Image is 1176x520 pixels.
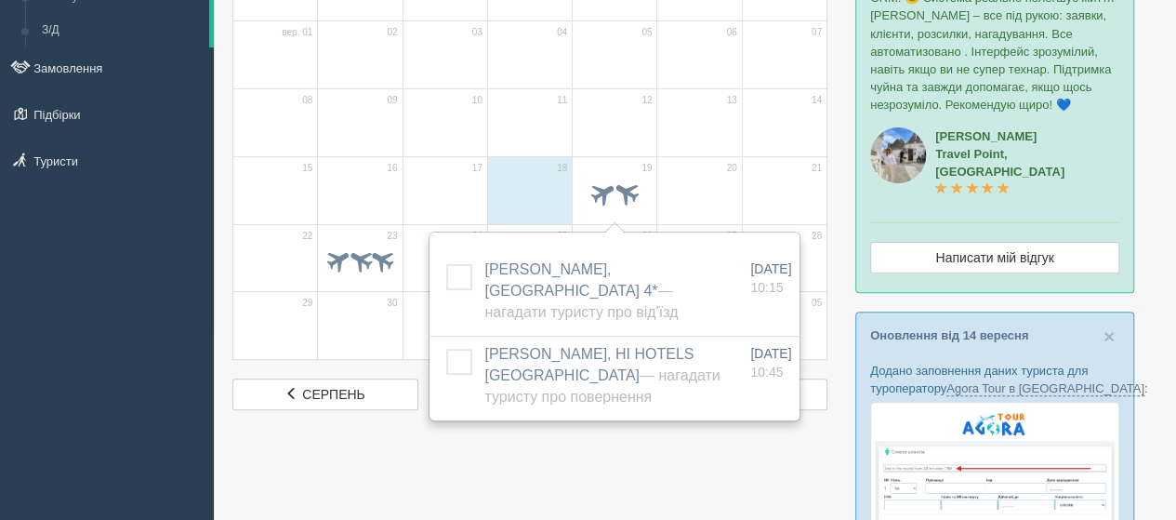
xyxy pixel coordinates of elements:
span: 03 [472,26,482,39]
a: Оновлення від 14 вересня [870,328,1028,342]
span: 22 [302,230,312,243]
span: [DATE] [750,346,791,361]
span: 16 [387,162,397,175]
span: 05 [641,26,652,39]
span: 27 [727,230,737,243]
span: 09 [387,94,397,107]
span: 12 [641,94,652,107]
span: 29 [302,297,312,310]
a: [DATE] 10:15 [750,260,791,297]
span: 24 [472,230,482,243]
span: 10 [472,94,482,107]
span: 30 [387,297,397,310]
button: Close [1103,327,1115,346]
span: 14 [812,94,822,107]
p: Додано заповнення даних туриста для туроператору : [870,362,1119,397]
a: [PERSON_NAME], [GEOGRAPHIC_DATA] 4*— Нагадати туристу про від'їзд [484,261,678,320]
span: × [1103,326,1115,347]
span: 11 [557,94,567,107]
span: 23 [387,230,397,243]
a: [PERSON_NAME]Travel Point, [GEOGRAPHIC_DATA] [935,129,1064,196]
span: 10:15 [750,280,783,295]
span: 18 [557,162,567,175]
span: [PERSON_NAME], HI HOTELS [GEOGRAPHIC_DATA] [484,346,720,405]
span: 17 [472,162,482,175]
a: [PERSON_NAME], HI HOTELS [GEOGRAPHIC_DATA]— Нагадати туристу про повернення [484,346,720,405]
span: [PERSON_NAME], [GEOGRAPHIC_DATA] 4* [484,261,678,320]
span: 04 [557,26,567,39]
span: 21 [812,162,822,175]
a: серпень [232,379,418,410]
span: 28 [812,230,822,243]
span: [DATE] [750,261,791,276]
span: 06 [727,26,737,39]
span: 20 [727,162,737,175]
span: 08 [302,94,312,107]
span: 07 [812,26,822,39]
span: 05 [812,297,822,310]
span: 26 [641,230,652,243]
a: Написати мій відгук [870,242,1119,273]
span: вер. 01 [282,26,312,39]
a: Agora Tour в [GEOGRAPHIC_DATA] [946,381,1144,396]
span: 10:45 [750,365,783,380]
span: 02 [387,26,397,39]
span: 15 [302,162,312,175]
span: 25 [557,230,567,243]
a: [DATE] 10:45 [750,344,791,381]
span: — Нагадати туристу про повернення [484,367,720,405]
span: 13 [727,94,737,107]
span: 19 [641,162,652,175]
span: серпень [302,387,364,402]
a: З/Д [33,14,209,47]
